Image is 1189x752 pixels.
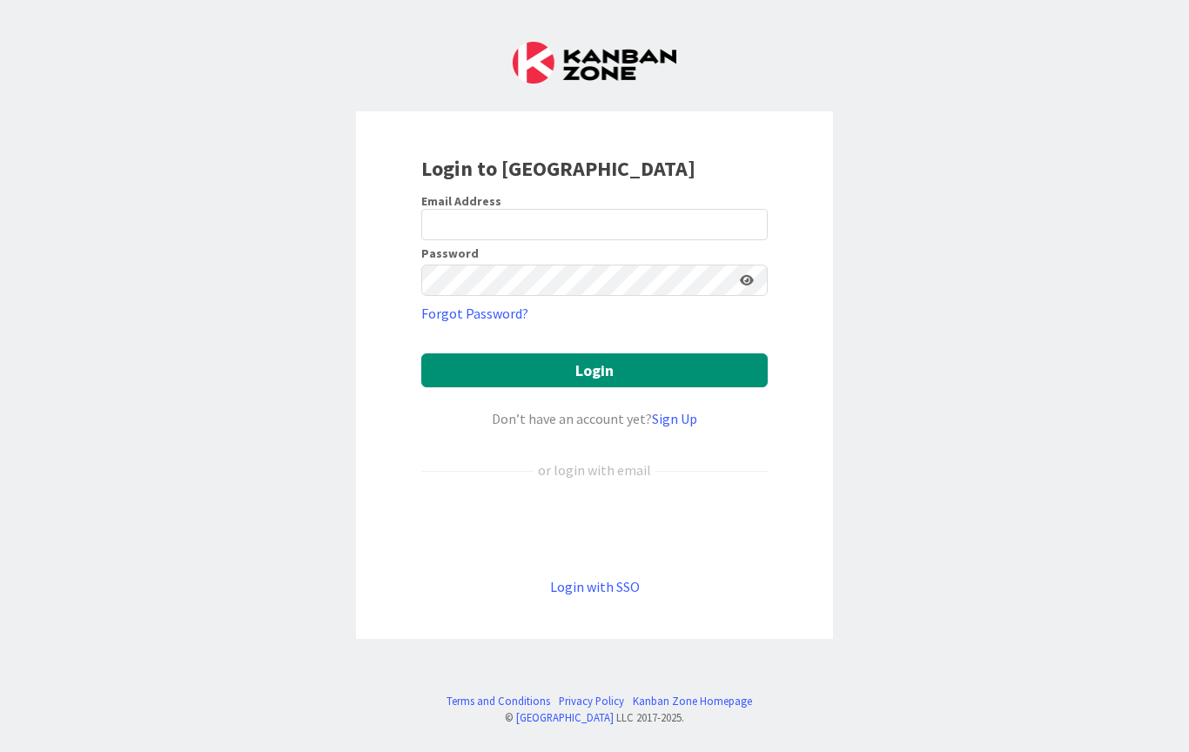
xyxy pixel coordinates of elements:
a: Sign Up [652,410,697,427]
a: Terms and Conditions [447,693,550,709]
a: Kanban Zone Homepage [633,693,752,709]
img: Kanban Zone [513,42,676,84]
a: Forgot Password? [421,303,528,324]
a: Login with SSO [550,578,640,595]
a: Privacy Policy [559,693,624,709]
a: [GEOGRAPHIC_DATA] [516,710,614,724]
div: or login with email [534,460,655,480]
div: Don’t have an account yet? [421,408,768,429]
div: Sign in with Google. Opens in new tab [421,509,768,547]
iframe: Sign in with Google Button [413,509,776,547]
label: Password [421,247,479,259]
label: Email Address [421,193,501,209]
b: Login to [GEOGRAPHIC_DATA] [421,155,695,182]
div: © LLC 2017- 2025 . [438,709,752,726]
button: Login [421,353,768,387]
